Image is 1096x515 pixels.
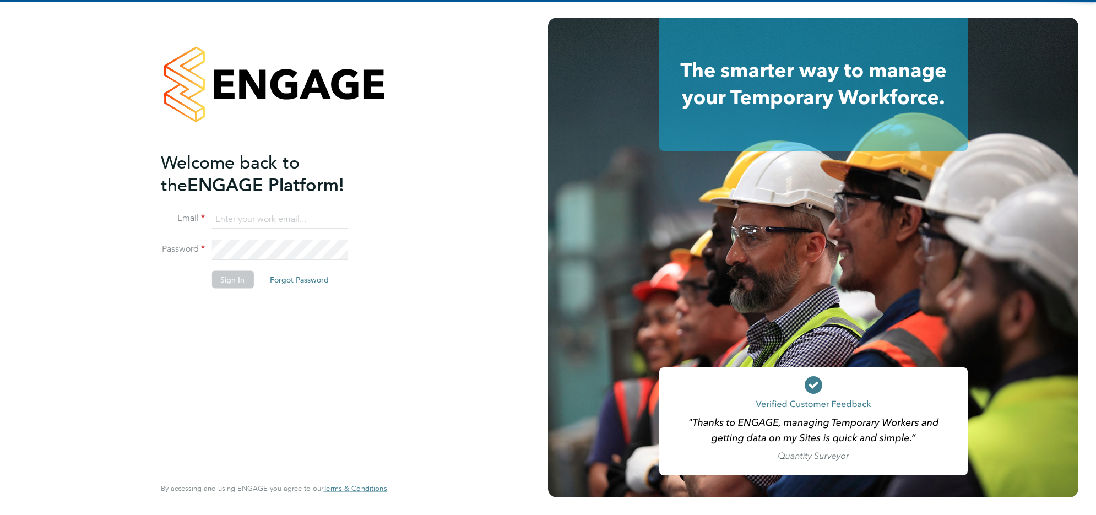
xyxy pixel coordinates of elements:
button: Sign In [211,271,253,289]
span: By accessing and using ENGAGE you agree to our [161,484,387,493]
a: Terms & Conditions [323,484,387,493]
label: Email [161,213,205,224]
span: Welcome back to the [161,151,300,196]
button: Forgot Password [261,271,338,289]
h2: ENGAGE Platform! [161,151,376,196]
input: Enter your work email... [211,209,348,229]
label: Password [161,243,205,255]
